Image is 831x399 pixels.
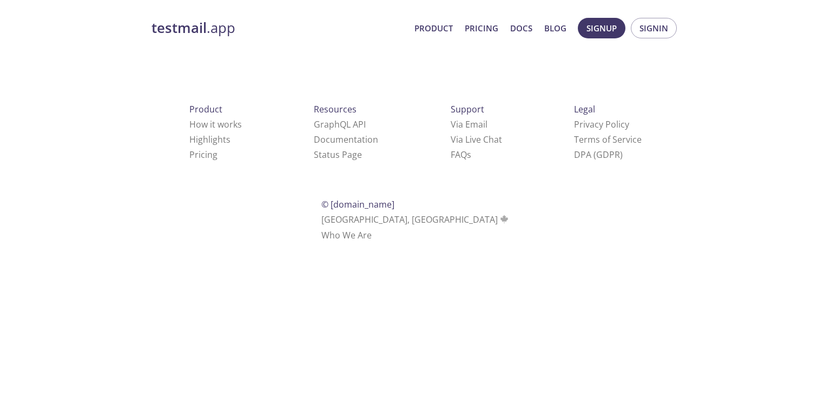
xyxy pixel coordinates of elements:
a: Blog [544,21,566,35]
button: Signin [631,18,677,38]
button: Signup [578,18,625,38]
span: s [467,149,471,161]
a: How it works [189,118,242,130]
a: Product [414,21,453,35]
a: DPA (GDPR) [574,149,623,161]
a: Documentation [314,134,378,145]
span: Legal [574,103,595,115]
a: FAQ [451,149,471,161]
span: Signin [639,21,668,35]
a: Via Live Chat [451,134,502,145]
span: [GEOGRAPHIC_DATA], [GEOGRAPHIC_DATA] [321,214,510,225]
a: testmail.app [151,19,406,37]
a: Pricing [465,21,498,35]
span: Signup [586,21,617,35]
strong: testmail [151,18,207,37]
span: © [DOMAIN_NAME] [321,198,394,210]
a: Via Email [451,118,487,130]
a: Privacy Policy [574,118,629,130]
a: Terms of Service [574,134,642,145]
a: Status Page [314,149,362,161]
span: Product [189,103,222,115]
a: Who We Are [321,229,372,241]
a: Highlights [189,134,230,145]
a: Pricing [189,149,217,161]
a: GraphQL API [314,118,366,130]
span: Resources [314,103,357,115]
a: Docs [510,21,532,35]
span: Support [451,103,484,115]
